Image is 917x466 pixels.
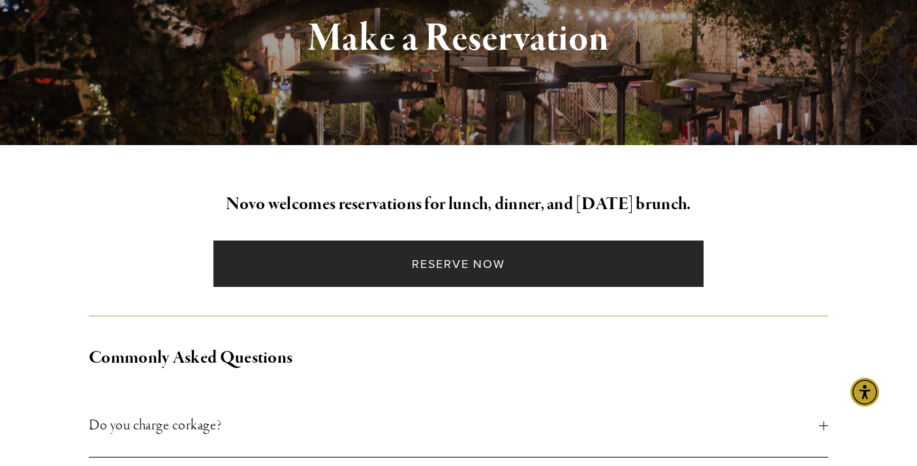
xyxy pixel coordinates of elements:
a: Reserve Now [213,241,704,287]
div: Accessibility Menu [850,378,879,407]
button: Do you charge corkage? [89,394,828,457]
strong: Make a Reservation [308,14,609,63]
h2: Novo welcomes reservations for lunch, dinner, and [DATE] brunch. [89,191,828,218]
h2: Commonly Asked Questions [89,344,828,372]
span: Do you charge corkage? [89,414,819,437]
